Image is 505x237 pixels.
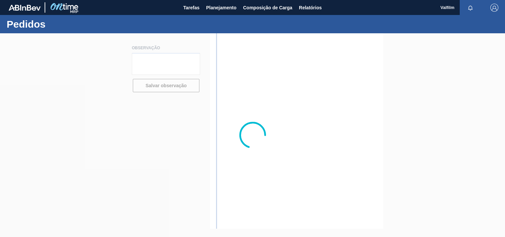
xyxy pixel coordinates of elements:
button: Notificações [460,3,481,12]
span: Relatórios [299,4,322,12]
span: Composição de Carga [243,4,292,12]
img: Logout [490,4,498,12]
span: Planejamento [206,4,236,12]
img: TNhmsLtSVTkK8tSr43FrP2fwEKptu5GPRR3wAAAABJRU5ErkJggg== [9,5,41,11]
h1: Pedidos [7,20,125,28]
span: Tarefas [183,4,199,12]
